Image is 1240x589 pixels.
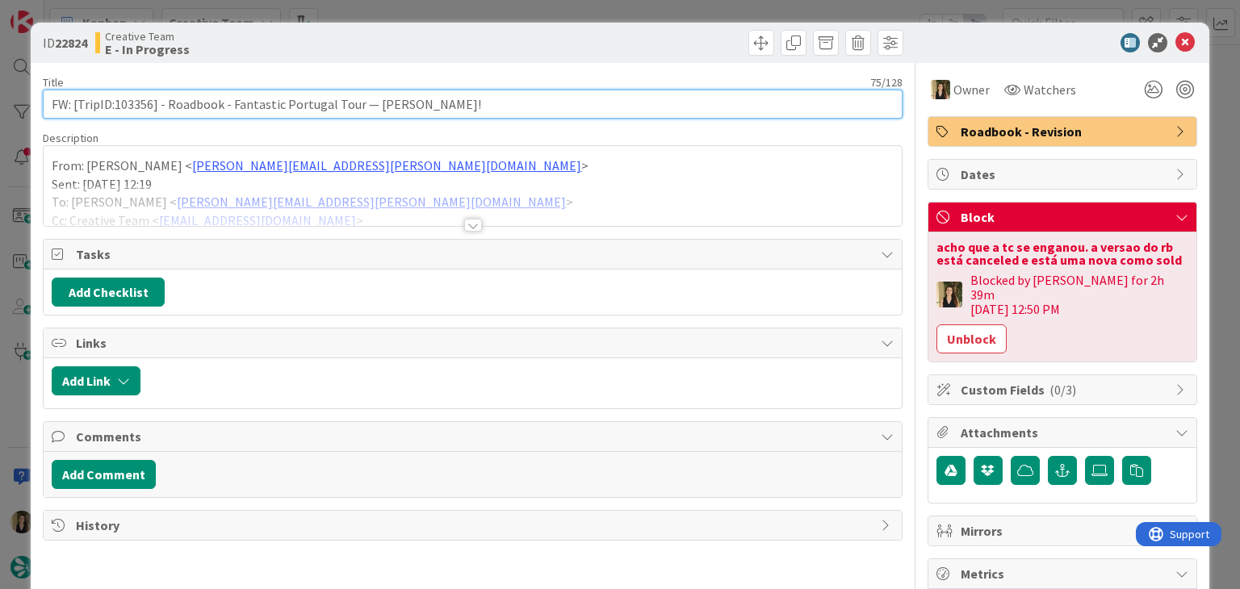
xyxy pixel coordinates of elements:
[105,43,190,56] b: E - In Progress
[55,35,87,51] b: 22824
[43,75,64,90] label: Title
[52,460,156,489] button: Add Comment
[936,240,1188,266] div: acho que a tc se enganou. a versao do rb está canceled e está uma nova como sold
[961,380,1167,399] span: Custom Fields
[43,90,902,119] input: type card name here...
[1024,80,1076,99] span: Watchers
[961,423,1167,442] span: Attachments
[105,30,190,43] span: Creative Team
[52,366,140,395] button: Add Link
[76,333,872,353] span: Links
[34,2,73,22] span: Support
[936,324,1007,353] button: Unblock
[961,122,1167,141] span: Roadbook - Revision
[76,427,872,446] span: Comments
[953,80,990,99] span: Owner
[936,282,962,307] img: SP
[52,175,893,194] p: Sent: [DATE] 12:19
[961,207,1167,227] span: Block
[961,564,1167,583] span: Metrics
[52,278,165,307] button: Add Checklist
[52,157,893,175] p: From: [PERSON_NAME] < >
[69,75,902,90] div: 75 / 128
[192,157,581,173] a: [PERSON_NAME][EMAIL_ADDRESS][PERSON_NAME][DOMAIN_NAME]
[43,131,98,145] span: Description
[76,244,872,264] span: Tasks
[1049,382,1076,398] span: ( 0/3 )
[43,33,87,52] span: ID
[931,80,950,99] img: SP
[961,521,1167,541] span: Mirrors
[961,165,1167,184] span: Dates
[76,516,872,535] span: History
[970,273,1188,316] div: Blocked by [PERSON_NAME] for 2h 39m [DATE] 12:50 PM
